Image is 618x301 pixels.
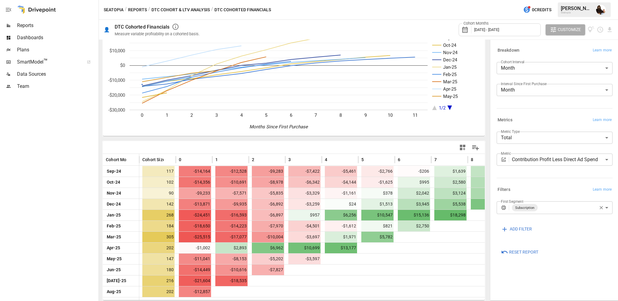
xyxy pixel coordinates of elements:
span: 8 [471,157,473,163]
span: -$4,501 [288,221,321,231]
span: $2,580 [434,177,467,188]
span: [DATE]-25 [106,275,127,286]
text: Months Since First Purchase [249,124,308,130]
text: 8 [339,112,342,118]
span: Nov-24 [106,188,122,199]
text: 10 [388,112,393,118]
span: -$10,616 [215,265,248,275]
div: Total [497,132,613,144]
span: -$14,356 [179,177,211,188]
span: $2,893 [215,243,248,253]
text: 1/2 [439,105,446,111]
span: -$9,935 [215,199,248,209]
span: $10,699 [288,243,321,253]
span: [DATE] - [DATE] [474,27,499,32]
img: Ryan Dranginis [596,5,606,15]
div: Month [497,84,613,96]
span: -$6,342 [288,177,321,188]
button: Sort [364,155,373,164]
span: $13,177 [325,243,357,253]
span: $24 [325,199,357,209]
span: Oct-24 [106,177,121,188]
span: Team [17,83,97,90]
span: Data Sources [17,71,97,78]
span: 102 [142,177,175,188]
button: Sort [437,155,446,164]
span: Reports [17,22,97,29]
label: Cohort Interval [501,59,524,64]
span: 6 [398,157,400,163]
span: $2,042 [398,188,430,199]
span: $5,538 [434,199,467,209]
span: -$1,161 [325,188,357,199]
h6: Breakdown [498,47,519,54]
span: ™ [43,57,48,65]
text: 5 [265,112,267,118]
span: -$7,970 [252,221,284,231]
span: $15,136 [398,210,430,220]
button: Manage Columns [469,141,482,154]
text: -$30,000 [108,107,125,113]
span: -$3,329 [288,188,321,199]
span: 0 Credits [532,6,551,14]
span: $378 [361,188,394,199]
span: Customize [558,26,581,33]
text: 9 [364,112,367,118]
div: Month [497,62,613,74]
span: 216 [142,275,175,286]
span: -$21,604 [179,275,211,286]
button: Reset Report [497,247,543,258]
span: 2 [252,157,254,163]
span: -$2,766 [361,166,394,177]
text: 6 [290,112,292,118]
span: -$3,259 [288,199,321,209]
span: 268 [142,210,175,220]
span: Cohort Month [106,157,133,163]
button: Seatopia [104,6,123,14]
text: 3 [215,112,218,118]
span: -$13,871 [179,199,211,209]
div: Contribution Profit Less Direct Ad Spend [512,154,613,166]
span: 0 [179,157,181,163]
div: Seatopia [561,11,592,14]
span: $1,639 [434,166,467,177]
button: Download report [606,26,613,33]
span: -$6,892 [252,199,284,209]
text: $0 [120,63,125,68]
div: / [211,6,213,14]
span: ADD FILTER [510,225,532,233]
svg: A chart. [103,26,485,136]
text: Nov-24 [443,50,458,55]
label: Metric Type [501,129,520,134]
span: $2,750 [398,221,430,231]
text: Apr-25 [443,86,456,92]
button: Reports [128,6,147,14]
span: $957 [288,210,321,220]
span: -$7,422 [288,166,321,177]
button: Sort [255,155,263,164]
span: -$14,449 [179,265,211,275]
text: -$10,000 [108,78,125,83]
text: -$20,000 [108,92,125,98]
span: -$10,004 [252,232,284,242]
span: $6,962 [252,243,284,253]
button: Sort [474,155,482,164]
button: Sort [291,155,300,164]
button: Schedule report [597,26,604,33]
span: -$7,827 [252,265,284,275]
text: Feb-25 [443,72,457,77]
button: Sort [127,155,136,164]
span: $995 [398,177,430,188]
span: -$8,153 [215,254,248,264]
span: -$10,691 [215,177,248,188]
span: $1,513 [361,199,394,209]
text: $10,000 [109,48,125,54]
span: -$1,612 [325,221,357,231]
div: / [148,6,150,14]
text: May-25 [443,94,458,99]
span: -$9,283 [252,166,284,177]
span: -$1,002 [179,243,211,253]
span: Jun-25 [106,265,122,275]
span: -$5,835 [252,188,284,199]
